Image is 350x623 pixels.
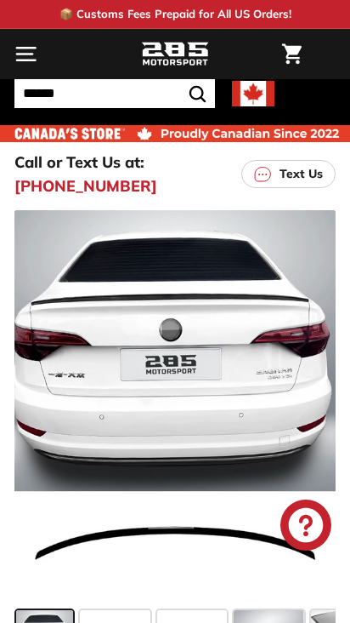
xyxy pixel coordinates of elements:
img: Logo_285_Motorsport_areodynamics_components [141,40,209,69]
a: [PHONE_NUMBER] [14,174,157,197]
a: Cart [274,30,310,78]
p: Text Us [279,165,323,183]
inbox-online-store-chat: Shopify online store chat [275,500,336,555]
p: 📦 Customs Fees Prepaid for All US Orders! [59,6,291,23]
p: Call or Text Us at: [14,151,144,174]
input: Search [14,79,215,108]
a: Text Us [241,160,336,188]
